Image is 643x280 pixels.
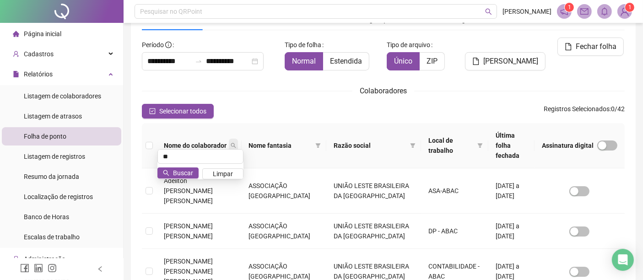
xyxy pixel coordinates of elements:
div: Open Intercom Messenger [612,249,634,271]
span: Limpar [213,169,233,179]
button: [PERSON_NAME] [465,52,546,70]
span: filter [315,143,321,148]
span: Nome do colaborador [164,140,227,151]
span: Único [394,57,412,65]
span: filter [313,139,323,152]
span: file [472,58,480,65]
span: 1 [568,4,571,11]
sup: 1 [565,3,574,12]
button: Buscar [157,167,199,178]
span: Adeilton [PERSON_NAME] [PERSON_NAME] [164,177,213,205]
td: UNIÃO LESTE BRASILEIRA DA [GEOGRAPHIC_DATA] [326,214,421,249]
span: Escalas de trabalho [24,233,80,241]
span: instagram [48,264,57,273]
span: [PERSON_NAME] [483,56,538,67]
span: filter [477,143,483,148]
span: Página inicial [24,30,61,38]
span: Listagem de atrasos [24,113,82,120]
span: Localização de registros [24,193,93,200]
img: 47111 [618,5,632,18]
span: Listagem de registros [24,153,85,160]
td: [DATE] a [DATE] [488,214,535,249]
span: Normal [292,57,316,65]
span: Folha de ponto [24,133,66,140]
span: Listagem de colaboradores [24,92,101,100]
span: Período [142,41,164,48]
button: Limpar [202,168,243,179]
span: file [13,71,19,77]
sup: Atualize o seu contato no menu Meus Dados [625,3,634,12]
span: Buscar [173,168,193,178]
span: to [195,58,202,65]
td: ASSOCIAÇÃO [GEOGRAPHIC_DATA] [242,214,327,249]
span: Administração [24,255,65,263]
span: filter [410,143,416,148]
button: Selecionar todos [142,104,214,118]
span: [PERSON_NAME] [PERSON_NAME] [164,222,213,240]
td: [DATE] a [DATE] [488,168,535,214]
span: Tipo de arquivo [387,40,430,50]
span: Estendida [330,57,362,65]
span: Cadastros [24,50,54,58]
span: search [163,170,169,176]
span: swap-right [195,58,202,65]
button: Fechar folha [557,38,624,56]
span: Banco de Horas [24,213,69,221]
span: Razão social [334,140,406,151]
span: [PERSON_NAME] [503,6,551,16]
span: ZIP [427,57,438,65]
span: search [229,139,238,152]
span: check-square [149,108,156,114]
span: Colaboradores [360,86,407,95]
span: left [97,266,103,272]
span: search [485,8,492,15]
span: Fechar folha [576,41,616,52]
span: filter [408,139,417,152]
span: Registros Selecionados [544,105,610,113]
span: Resumo da jornada [24,173,79,180]
span: info-circle [165,42,172,48]
span: linkedin [34,264,43,273]
span: home [13,31,19,37]
span: Relatórios [24,70,53,78]
td: ASSOCIAÇÃO [GEOGRAPHIC_DATA] [242,168,327,214]
td: DP - ABAC [421,214,488,249]
span: 1 [628,4,632,11]
span: facebook [20,264,29,273]
span: search [231,143,236,148]
th: Última folha fechada [488,123,535,168]
span: filter [475,134,485,157]
span: lock [13,256,19,262]
span: Assinatura digital [542,140,594,151]
span: user-add [13,51,19,57]
span: Local de trabalho [428,135,474,156]
span: Nome fantasia [249,140,312,151]
span: Selecionar todos [159,106,206,116]
span: bell [600,7,609,16]
td: UNIÃO LESTE BRASILEIRA DA [GEOGRAPHIC_DATA] [326,168,421,214]
span: notification [560,7,568,16]
span: file [565,43,572,50]
td: ASA-ABAC [421,168,488,214]
span: Tipo de folha [285,40,321,50]
span: mail [580,7,589,16]
span: : 0 / 42 [544,104,625,118]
